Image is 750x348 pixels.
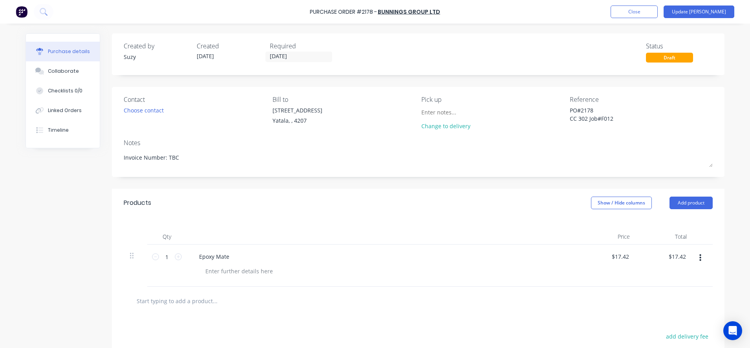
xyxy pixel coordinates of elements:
div: Suzy [124,53,190,61]
div: Contact [124,95,267,104]
button: Update [PERSON_NAME] [664,6,734,18]
div: Created by [124,41,190,51]
button: Checklists 0/0 [26,81,100,101]
button: Close [611,6,658,18]
div: Checklists 0/0 [48,87,82,94]
div: Draft [646,53,693,63]
div: Bill to [273,95,415,104]
div: Yatala, , 4207 [273,116,322,125]
div: Open Intercom Messenger [723,321,742,340]
div: Timeline [48,127,69,134]
input: Enter notes... [421,106,493,118]
button: Add product [670,197,713,209]
div: Status [646,41,713,51]
textarea: PO#2178 CC 302 Job#F012 [570,106,668,124]
button: Show / Hide columns [591,197,652,209]
button: Timeline [26,120,100,140]
div: Notes [124,138,713,147]
div: Epoxy Mate [193,251,236,262]
div: Pick up [421,95,564,104]
div: Products [124,198,151,208]
button: Linked Orders [26,101,100,120]
a: Bunnings Group Ltd [378,8,440,16]
div: Change to delivery [421,122,493,130]
div: Purchase Order #2178 - [310,8,377,16]
div: Reference [570,95,713,104]
div: Created [197,41,263,51]
div: Purchase details [48,48,90,55]
div: [STREET_ADDRESS] [273,106,322,114]
div: Price [579,229,636,245]
textarea: Invoice Number: TBC [124,149,713,167]
div: Linked Orders [48,107,82,114]
button: Purchase details [26,42,100,61]
div: Collaborate [48,68,79,75]
div: Qty [147,229,187,245]
button: Collaborate [26,61,100,81]
input: Start typing to add a product... [136,293,293,309]
div: Required [270,41,337,51]
div: Choose contact [124,106,164,114]
button: add delivery fee [661,331,713,341]
div: Total [636,229,693,245]
img: Factory [16,6,27,18]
